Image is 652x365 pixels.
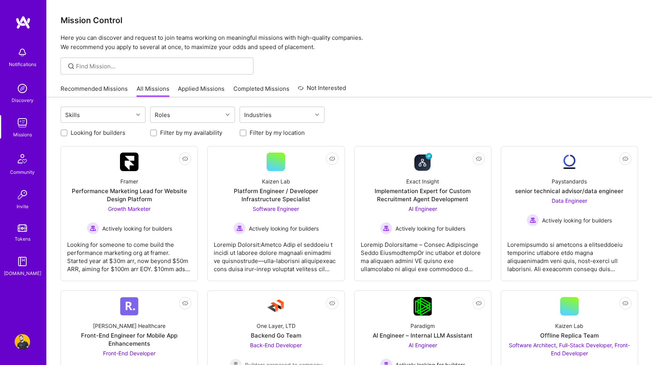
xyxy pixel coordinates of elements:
[9,60,36,68] div: Notifications
[93,322,166,330] div: [PERSON_NAME] Healthcare
[182,156,188,162] i: icon EyeClosed
[61,85,128,97] a: Recommended Missions
[395,224,465,233] span: Actively looking for builders
[178,85,225,97] a: Applied Missions
[251,331,301,340] div: Backend Go Team
[253,205,299,212] span: Software Engineer
[15,334,30,350] img: User Avatar
[12,96,34,104] div: Discovery
[242,109,274,121] div: Industries
[552,177,587,185] div: Paystandards
[380,222,392,234] img: Actively looking for builders
[76,62,248,70] input: Find Mission...
[409,342,437,348] span: AI Engineer
[160,129,222,137] label: Filter by my availability
[540,331,599,340] div: Offline Replica Team
[298,83,346,97] a: Not Interested
[102,224,172,233] span: Actively looking for builders
[542,216,612,224] span: Actively looking for builders
[406,177,439,185] div: Exact Insight
[136,113,140,117] i: icon Chevron
[249,224,319,233] span: Actively looking for builders
[515,187,623,195] div: senior technical advisor/data engineer
[10,168,35,176] div: Community
[476,300,482,306] i: icon EyeClosed
[361,187,485,203] div: Implementation Expert for Custom Recruitment Agent Development
[120,297,139,316] img: Company Logo
[71,129,125,137] label: Looking for builders
[560,153,579,171] img: Company Logo
[622,300,628,306] i: icon EyeClosed
[226,113,230,117] i: icon Chevron
[18,224,27,232] img: tokens
[61,33,638,52] p: Here you can discover and request to join teams working on meaningful missions with high-quality ...
[15,15,31,29] img: logo
[15,45,30,60] img: bell
[87,222,99,234] img: Actively looking for builders
[120,177,138,185] div: Framer
[257,322,296,330] div: One Layer, LTD
[250,129,305,137] label: Filter by my location
[329,156,335,162] i: icon EyeClosed
[410,322,435,330] div: Paradigm
[622,156,628,162] i: icon EyeClosed
[250,342,302,348] span: Back-End Developer
[527,214,539,226] img: Actively looking for builders
[233,222,246,234] img: Actively looking for builders
[67,331,191,348] div: Front-End Engineer for Mobile App Enhancements
[67,62,76,71] i: icon SearchGrey
[509,342,630,357] span: Software Architect, Full-Stack Developer, Front-End Developer
[507,234,632,273] div: Loremipsumdo si ametcons a elitseddoeiu temporinc utlabore etdo magna aliquaenimadm veni quis, no...
[555,322,583,330] div: Kaizen Lab
[63,109,82,121] div: Skills
[120,153,139,171] img: Company Logo
[414,297,432,316] img: Company Logo
[361,153,485,275] a: Company LogoExact InsightImplementation Expert for Custom Recruitment Agent DevelopmentAI Enginee...
[15,254,30,269] img: guide book
[476,156,482,162] i: icon EyeClosed
[507,153,632,275] a: Company LogoPaystandardssenior technical advisor/data engineerData Engineer Actively looking for ...
[153,109,172,121] div: Roles
[13,131,32,139] div: Missions
[67,234,191,273] div: Looking for someone to come build the performance marketing org at framer. Started year at $30m a...
[315,113,319,117] i: icon Chevron
[214,187,338,203] div: Platform Engineer / Developer Infrastructure Specialist
[61,15,638,25] h3: Mission Control
[15,115,30,131] img: teamwork
[267,297,285,316] img: Company Logo
[409,205,437,212] span: AI Engineer
[15,187,30,202] img: Invite
[214,153,338,275] a: Kaizen LabPlatform Engineer / Developer Infrastructure SpecialistSoftware Engineer Actively looki...
[373,331,473,340] div: AI Engineer – Internal LLM Assistant
[4,269,41,277] div: [DOMAIN_NAME]
[361,234,485,273] div: Loremip Dolorsitame – Consec Adipiscinge Seddo EiusmodtempOr inc utlabor et dolore ma aliquaen ad...
[329,300,335,306] i: icon EyeClosed
[13,334,32,350] a: User Avatar
[67,187,191,203] div: Performance Marketing Lead for Website Design Platform
[67,153,191,275] a: Company LogoFramerPerformance Marketing Lead for Website Design PlatformGrowth Marketer Actively ...
[552,197,587,204] span: Data Engineer
[214,234,338,273] div: Loremip Dolorsit:Ametco Adip el seddoeiu t incidi ut laboree dolore magnaali enimadmi ve quisnost...
[15,81,30,96] img: discovery
[13,149,32,168] img: Community
[15,235,30,243] div: Tokens
[233,85,289,97] a: Completed Missions
[262,177,290,185] div: Kaizen Lab
[137,85,169,97] a: All Missions
[108,205,150,212] span: Growth Marketer
[182,300,188,306] i: icon EyeClosed
[103,350,155,357] span: Front-End Developer
[17,202,29,211] div: Invite
[414,153,432,171] img: Company Logo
